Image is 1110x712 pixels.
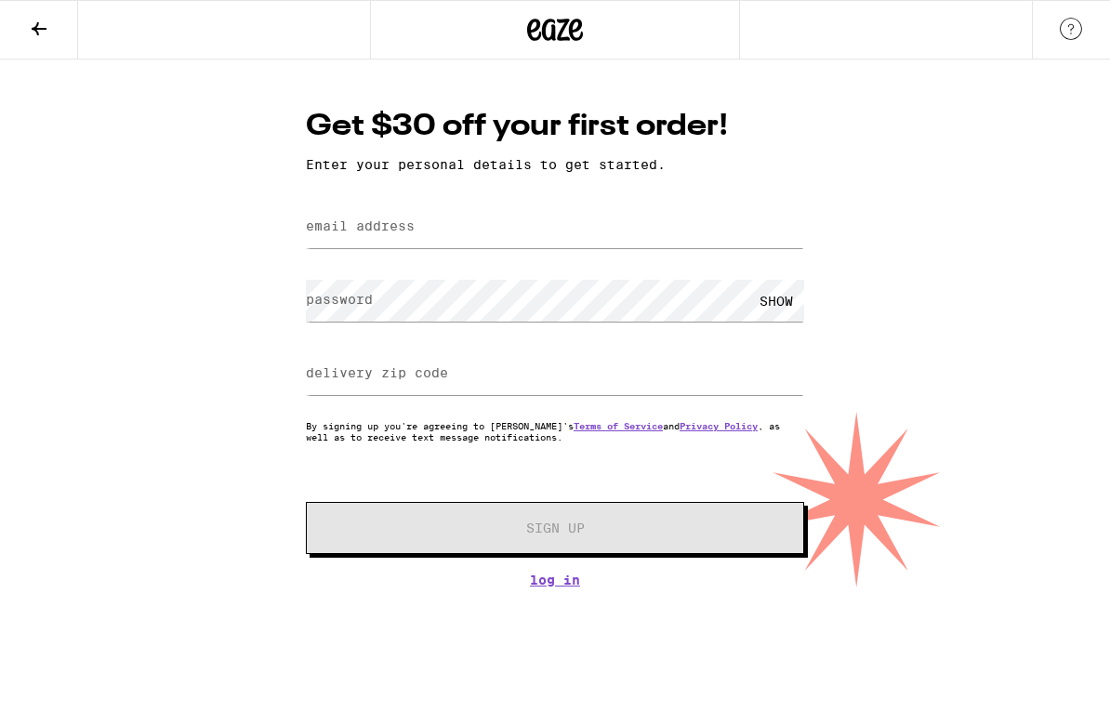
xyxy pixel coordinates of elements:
[306,353,804,395] input: delivery zip code
[306,292,373,307] label: password
[306,106,804,148] h1: Get $30 off your first order!
[306,502,804,554] button: Sign Up
[574,420,663,431] a: Terms of Service
[306,573,804,587] a: Log In
[306,206,804,248] input: email address
[748,280,804,322] div: SHOW
[680,420,758,431] a: Privacy Policy
[306,365,448,380] label: delivery zip code
[306,420,804,442] p: By signing up you're agreeing to [PERSON_NAME]'s and , as well as to receive text message notific...
[526,521,585,534] span: Sign Up
[306,218,415,233] label: email address
[306,157,804,172] p: Enter your personal details to get started.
